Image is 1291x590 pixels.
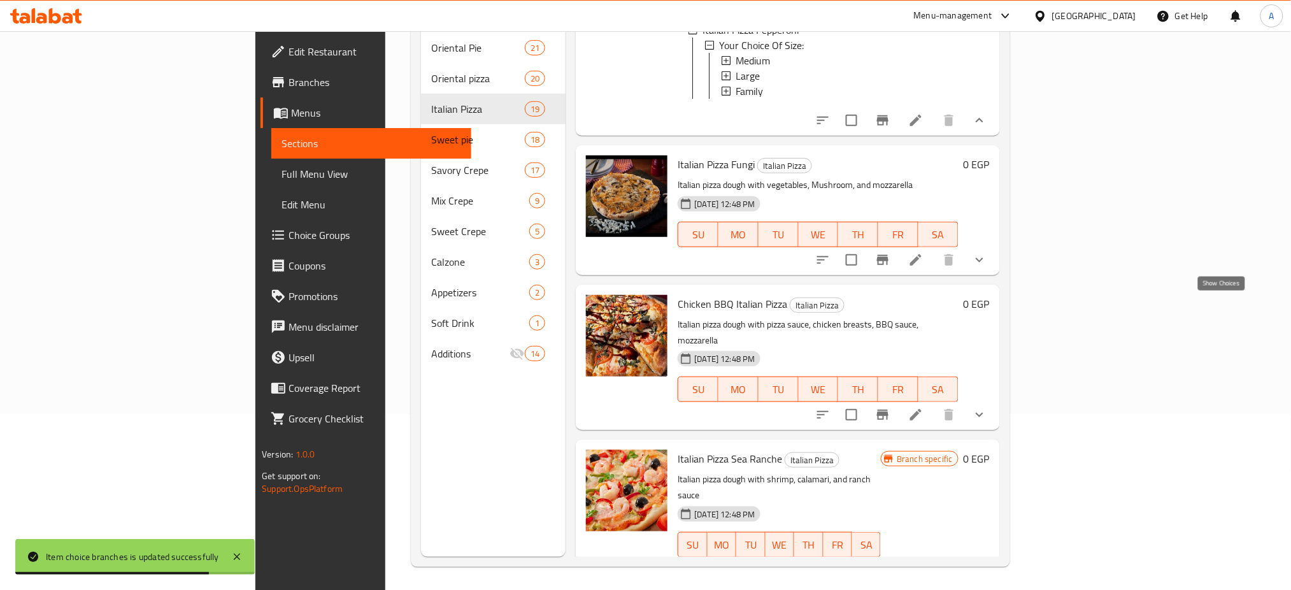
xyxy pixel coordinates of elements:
span: SU [683,536,702,554]
button: WE [766,532,794,558]
button: TU [736,532,765,558]
span: WE [804,226,834,244]
span: MO [713,536,731,554]
div: Oriental pizza [431,71,525,86]
button: delete [934,245,964,275]
button: show more [964,105,995,136]
span: SU [683,226,713,244]
span: Italian Pizza Fungi [678,155,755,174]
span: SA [924,226,953,244]
button: delete [934,105,964,136]
span: Additions [431,346,510,361]
div: items [525,162,545,178]
button: sort-choices [808,245,838,275]
span: 5 [530,226,545,238]
span: 9 [530,195,545,207]
span: SU [683,380,713,399]
span: SA [924,380,953,399]
div: Italian Pizza [790,298,845,313]
svg: Show Choices [972,407,987,422]
span: 2 [530,287,545,299]
div: Soft Drink [431,315,529,331]
div: Sweet pie18 [421,124,566,155]
span: TU [764,226,794,244]
div: Italian Pizza [785,452,839,468]
div: Sweet Crepe [431,224,529,239]
h6: 0 EGP [964,450,990,468]
span: Select to update [838,401,865,428]
span: A [1269,9,1274,23]
span: Upsell [289,350,461,365]
span: [DATE] 12:48 PM [689,508,760,521]
button: TU [759,377,799,402]
span: Select to update [838,107,865,134]
a: Edit menu item [908,252,924,268]
span: Menus [291,105,461,120]
div: items [529,224,545,239]
div: items [525,71,545,86]
div: items [525,101,545,117]
a: Promotions [260,281,471,312]
div: Mix Crepe9 [421,185,566,216]
span: WE [804,380,834,399]
a: Edit menu item [908,113,924,128]
a: Menus [260,97,471,128]
span: Select to update [838,247,865,273]
a: Menu disclaimer [260,312,471,342]
button: Branch-specific-item [867,245,898,275]
button: sort-choices [808,555,838,586]
span: Full Menu View [282,166,461,182]
button: TH [794,532,823,558]
span: MO [724,226,753,244]
span: 19 [525,103,545,115]
button: SU [678,222,718,247]
span: TH [843,226,873,244]
button: SA [918,222,959,247]
a: Coupons [260,250,471,281]
div: Italian Pizza [431,101,525,117]
span: 3 [530,256,545,268]
span: 1 [530,317,545,329]
a: Support.OpsPlatform [262,480,343,497]
span: 20 [525,73,545,85]
button: FR [878,222,918,247]
a: Grocery Checklist [260,403,471,434]
button: MO [708,532,736,558]
a: Full Menu View [271,159,471,189]
span: FR [829,536,847,554]
span: Oriental Pie [431,40,525,55]
button: show more [964,555,995,586]
span: Select to update [838,557,865,584]
button: delete [934,399,964,430]
span: Menu disclaimer [289,319,461,335]
button: WE [799,377,839,402]
span: Promotions [289,289,461,304]
span: 1.0.0 [296,446,315,463]
div: items [525,132,545,147]
h6: 0 EGP [964,295,990,313]
span: Version: [262,446,293,463]
span: Large [736,68,760,83]
p: Italian pizza dough with pizza sauce, chicken breasts, BBQ sauce, mozzarella [678,317,958,349]
button: WE [799,222,839,247]
button: TU [759,222,799,247]
div: Calzone3 [421,247,566,277]
div: Sweet Crepe5 [421,216,566,247]
span: Sweet pie [431,132,525,147]
div: items [529,315,545,331]
span: Mix Crepe [431,193,529,208]
span: 21 [525,42,545,54]
span: Choice Groups [289,227,461,243]
span: TH [799,536,818,554]
span: Italian Pizza Sea Ranche [678,449,782,468]
button: Branch-specific-item [867,105,898,136]
div: Italian Pizza [757,158,812,173]
button: show more [964,399,995,430]
span: Grocery Checklist [289,411,461,426]
img: Italian Pizza Fungi [586,155,667,237]
span: WE [771,536,789,554]
a: Edit Menu [271,189,471,220]
a: Choice Groups [260,220,471,250]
